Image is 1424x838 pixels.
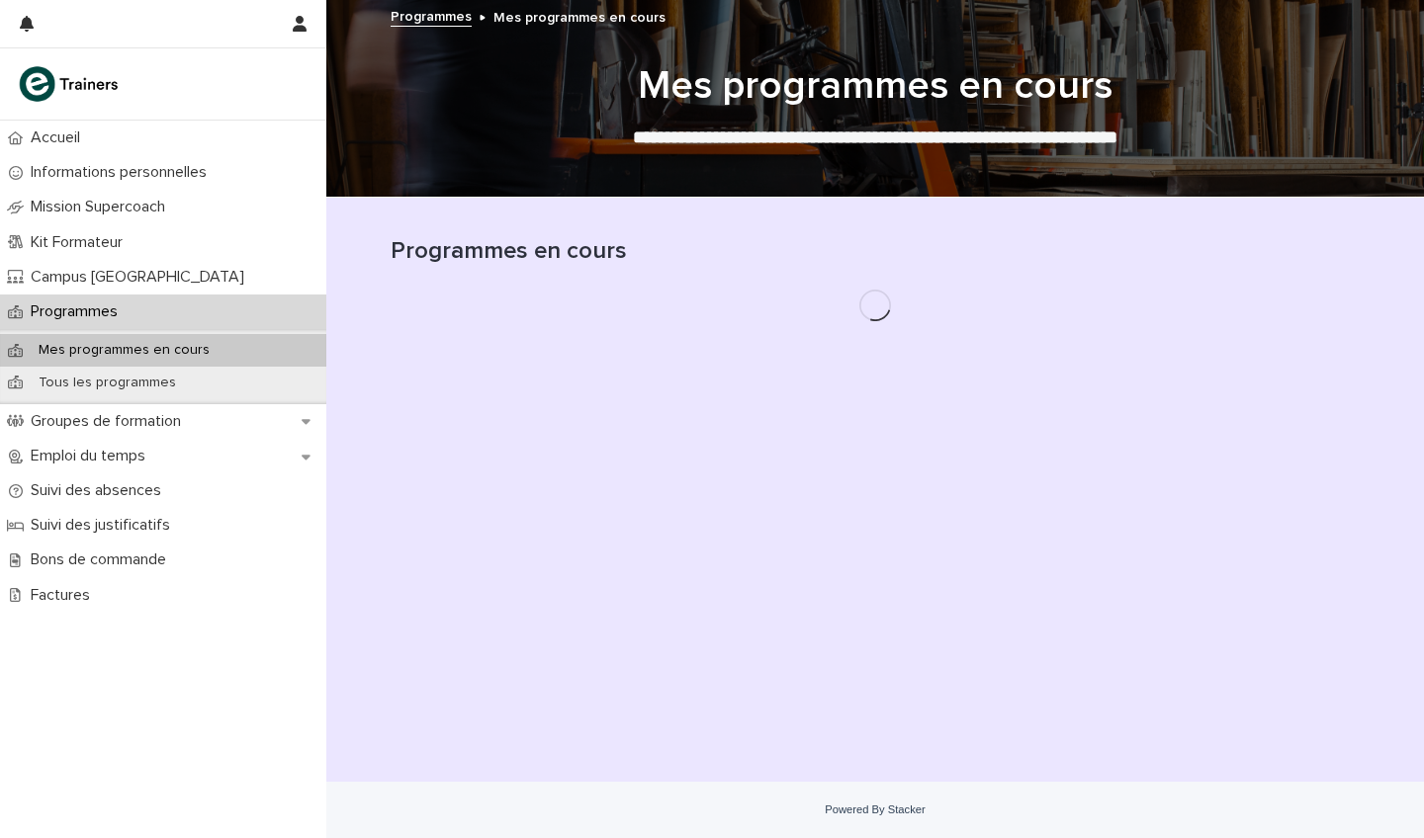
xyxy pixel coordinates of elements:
[23,412,197,431] p: Groupes de formation
[391,237,1360,266] h1: Programmes en cours
[23,233,138,252] p: Kit Formateur
[23,302,133,321] p: Programmes
[16,64,125,104] img: K0CqGN7SDeD6s4JG8KQk
[23,586,106,605] p: Factures
[493,5,666,27] p: Mes programmes en cours
[23,375,192,391] p: Tous les programmes
[391,4,472,27] a: Programmes
[23,550,182,569] p: Bons de commande
[23,342,225,359] p: Mes programmes en cours
[825,803,925,815] a: Powered By Stacker
[23,516,186,535] p: Suivi des justificatifs
[23,481,177,500] p: Suivi des absences
[23,163,222,182] p: Informations personnelles
[23,128,96,147] p: Accueil
[23,198,181,216] p: Mission Supercoach
[23,447,161,465] p: Emploi du temps
[391,62,1360,110] h1: Mes programmes en cours
[23,268,260,287] p: Campus [GEOGRAPHIC_DATA]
